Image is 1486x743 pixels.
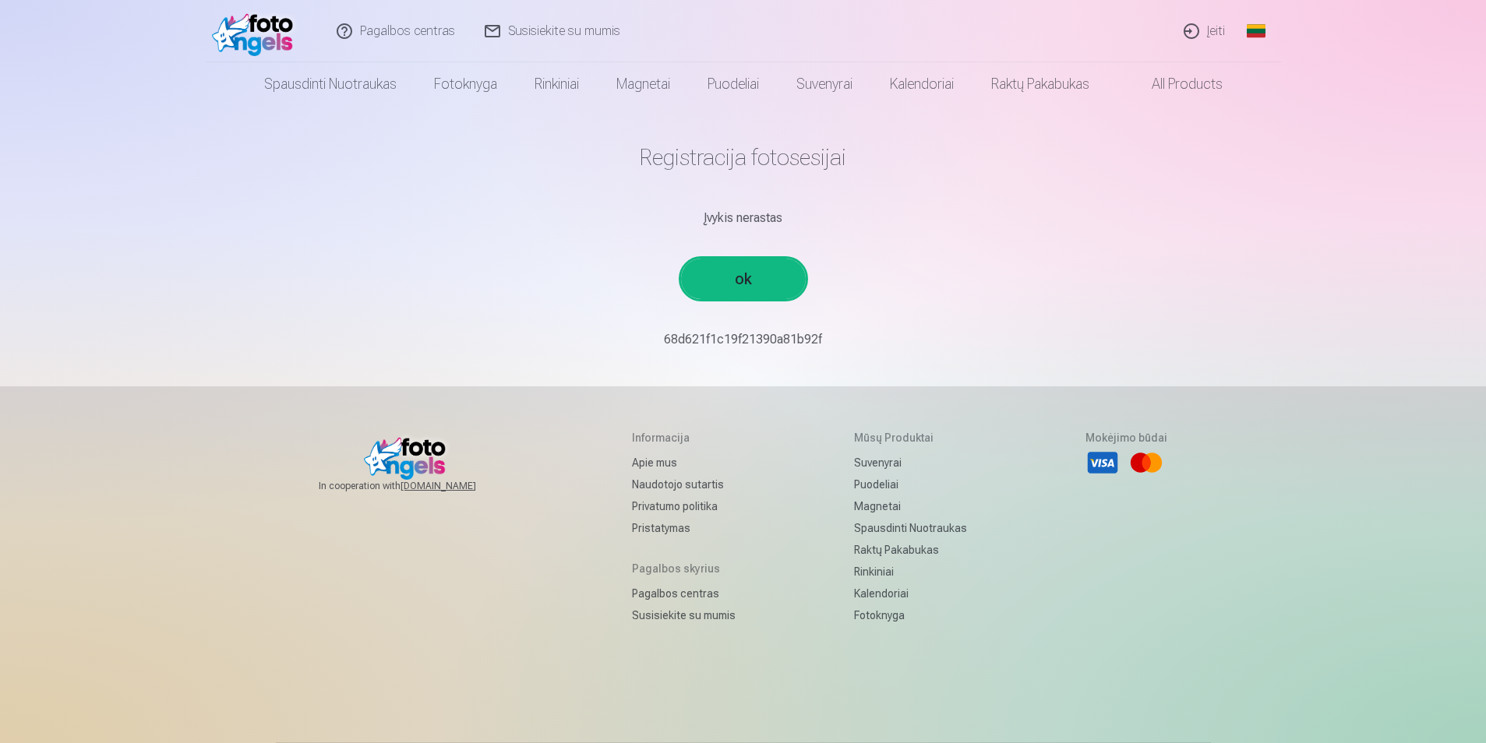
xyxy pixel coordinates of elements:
[854,604,967,626] a: Fotoknyga
[415,62,516,106] a: Fotoknyga
[212,6,302,56] img: /fa2
[632,517,736,539] a: Pristatymas
[854,539,967,561] a: Raktų pakabukas
[854,495,967,517] a: Magnetai
[689,62,778,106] a: Puodeliai
[632,495,736,517] a: Privatumo politika
[288,143,1198,171] h1: Registracija fotosesijai
[319,480,514,492] span: In cooperation with
[1129,445,1163,480] li: Mastercard
[632,430,736,445] h5: Informacija
[972,62,1108,106] a: Raktų pakabukas
[871,62,972,106] a: Kalendoriai
[632,604,736,626] a: Susisiekite su mumis
[598,62,689,106] a: Magnetai
[632,474,736,495] a: Naudotojo sutartis
[1085,445,1120,480] li: Visa
[288,209,1198,227] div: Įvykis nerastas
[401,480,514,492] a: [DOMAIN_NAME]
[1108,62,1241,106] a: All products
[632,583,736,604] a: Pagalbos centras
[854,452,967,474] a: Suvenyrai
[245,62,415,106] a: Spausdinti nuotraukas
[288,330,1198,349] p: 68d621f1c19f21390a81b92f￼￼
[632,561,736,576] h5: Pagalbos skyrius
[854,517,967,539] a: Spausdinti nuotraukas
[778,62,871,106] a: Suvenyrai
[1085,430,1167,445] h5: Mokėjimo būdai
[854,583,967,604] a: Kalendoriai
[681,259,806,299] a: ok
[854,430,967,445] h5: Mūsų produktai
[854,474,967,495] a: Puodeliai
[632,452,736,474] a: Apie mus
[516,62,598,106] a: Rinkiniai
[854,561,967,583] a: Rinkiniai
